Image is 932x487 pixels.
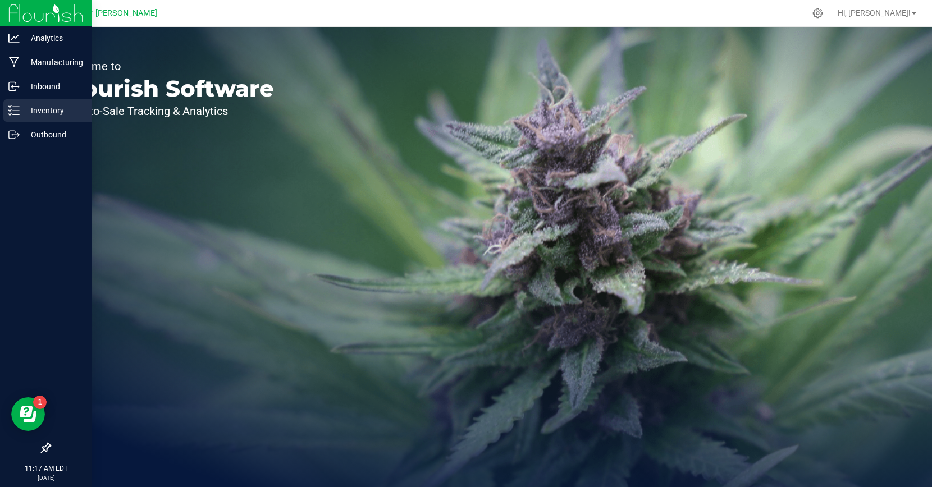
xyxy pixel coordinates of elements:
inline-svg: Inventory [8,105,20,116]
iframe: Resource center unread badge [33,396,47,409]
p: 11:17 AM EDT [5,463,87,474]
p: Analytics [20,31,87,45]
p: Outbound [20,128,87,141]
p: Flourish Software [61,77,274,100]
inline-svg: Analytics [8,33,20,44]
p: Seed-to-Sale Tracking & Analytics [61,105,274,117]
span: Hi, [PERSON_NAME]! [838,8,911,17]
p: [DATE] [5,474,87,482]
inline-svg: Inbound [8,81,20,92]
iframe: Resource center [11,397,45,431]
inline-svg: Manufacturing [8,57,20,68]
inline-svg: Outbound [8,129,20,140]
p: Inbound [20,80,87,93]
p: Inventory [20,104,87,117]
p: Welcome to [61,61,274,72]
span: Major [PERSON_NAME] [72,8,157,18]
div: Manage settings [811,8,825,19]
p: Manufacturing [20,56,87,69]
